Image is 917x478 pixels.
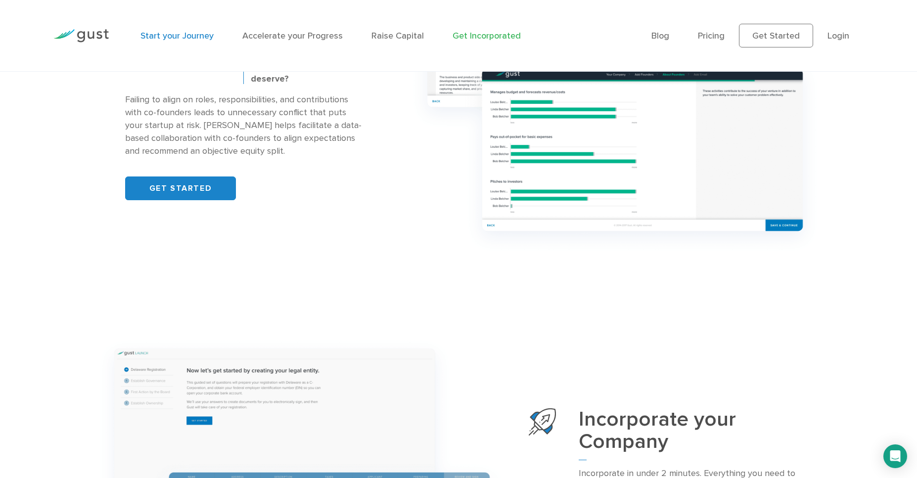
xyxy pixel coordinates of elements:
div: Open Intercom Messenger [883,444,907,468]
a: Accelerate your Progress [242,31,343,41]
h3: Incorporate your Company [579,408,815,461]
a: Get Started [739,24,813,47]
a: Pricing [698,31,725,41]
a: Blog [651,31,669,41]
img: Gust Logo [53,29,109,43]
img: Start Your Company [529,408,556,435]
a: Raise Capital [371,31,424,41]
a: Get Incorporated [453,31,521,41]
a: GET STARTED [125,176,236,200]
p: Failing to align on roles, responsibilities, and contributions with co-founders leads to unnecess... [125,93,362,158]
a: Start your Journey [140,31,214,41]
a: Login [827,31,849,41]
